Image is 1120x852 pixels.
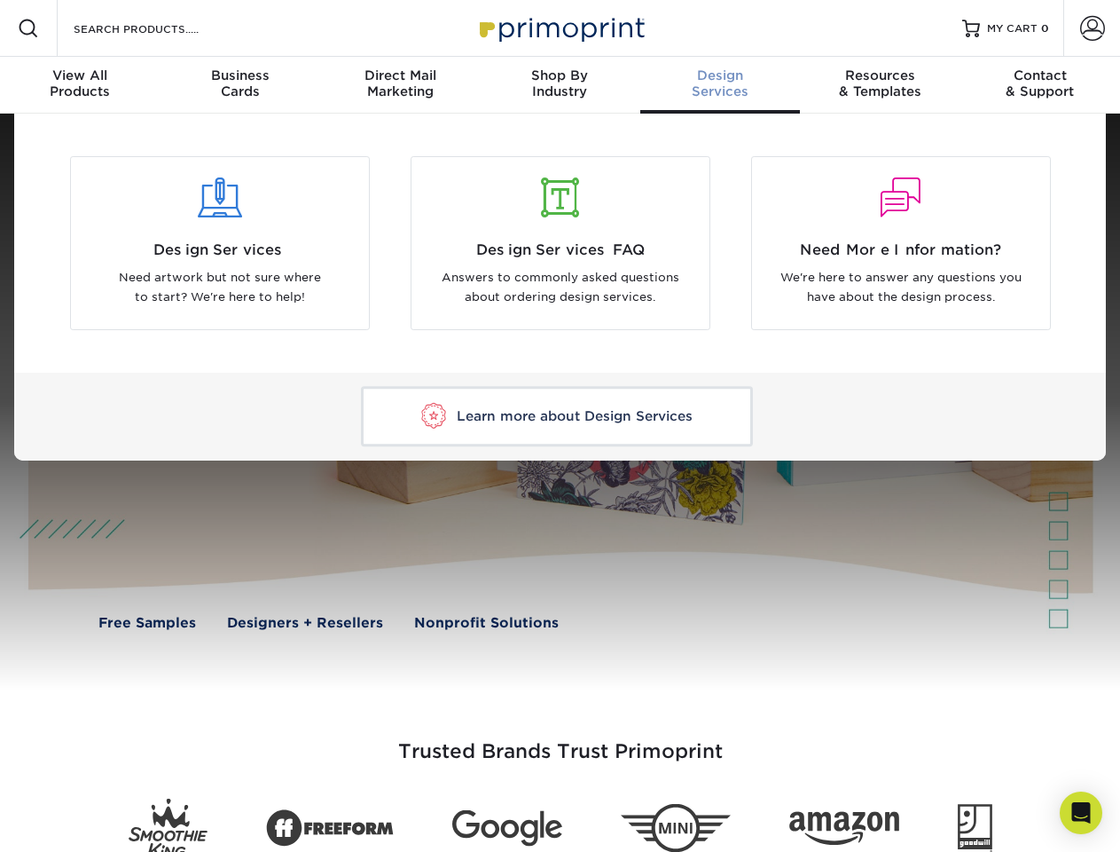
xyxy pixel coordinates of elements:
p: Answers to commonly asked questions about ordering design services. [425,268,696,308]
div: Marketing [320,67,480,99]
span: Contact [960,67,1120,83]
a: Shop ByIndustry [480,57,639,114]
h3: Trusted Brands Trust Primoprint [42,698,1079,785]
p: We're here to answer any questions you have about the design process. [765,268,1037,308]
span: 0 [1041,22,1049,35]
a: DesignServices [640,57,800,114]
a: BusinessCards [160,57,319,114]
div: Services [640,67,800,99]
a: Learn more about Design Services [361,387,753,446]
a: Contact& Support [960,57,1120,114]
span: Business [160,67,319,83]
a: Direct MailMarketing [320,57,480,114]
a: Resources& Templates [800,57,959,114]
img: Goodwill [958,804,992,852]
img: Amazon [789,812,899,846]
a: Need More Information? We're here to answer any questions you have about the design process. [744,156,1058,330]
div: Cards [160,67,319,99]
div: Industry [480,67,639,99]
img: Primoprint [472,9,649,47]
span: Need More Information? [765,240,1037,261]
span: Resources [800,67,959,83]
span: MY CART [987,21,1038,36]
a: Design Services Need artwork but not sure where to start? We're here to help! [63,156,377,330]
a: Design Services FAQ Answers to commonly asked questions about ordering design services. [403,156,717,330]
div: & Support [960,67,1120,99]
span: Direct Mail [320,67,480,83]
img: Google [452,810,562,847]
span: Design Services FAQ [425,240,696,261]
span: Design Services [84,240,356,261]
div: & Templates [800,67,959,99]
span: Shop By [480,67,639,83]
span: Learn more about Design Services [457,408,693,424]
div: Open Intercom Messenger [1060,792,1102,834]
input: SEARCH PRODUCTS..... [72,18,245,39]
p: Need artwork but not sure where to start? We're here to help! [84,268,356,308]
span: Design [640,67,800,83]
